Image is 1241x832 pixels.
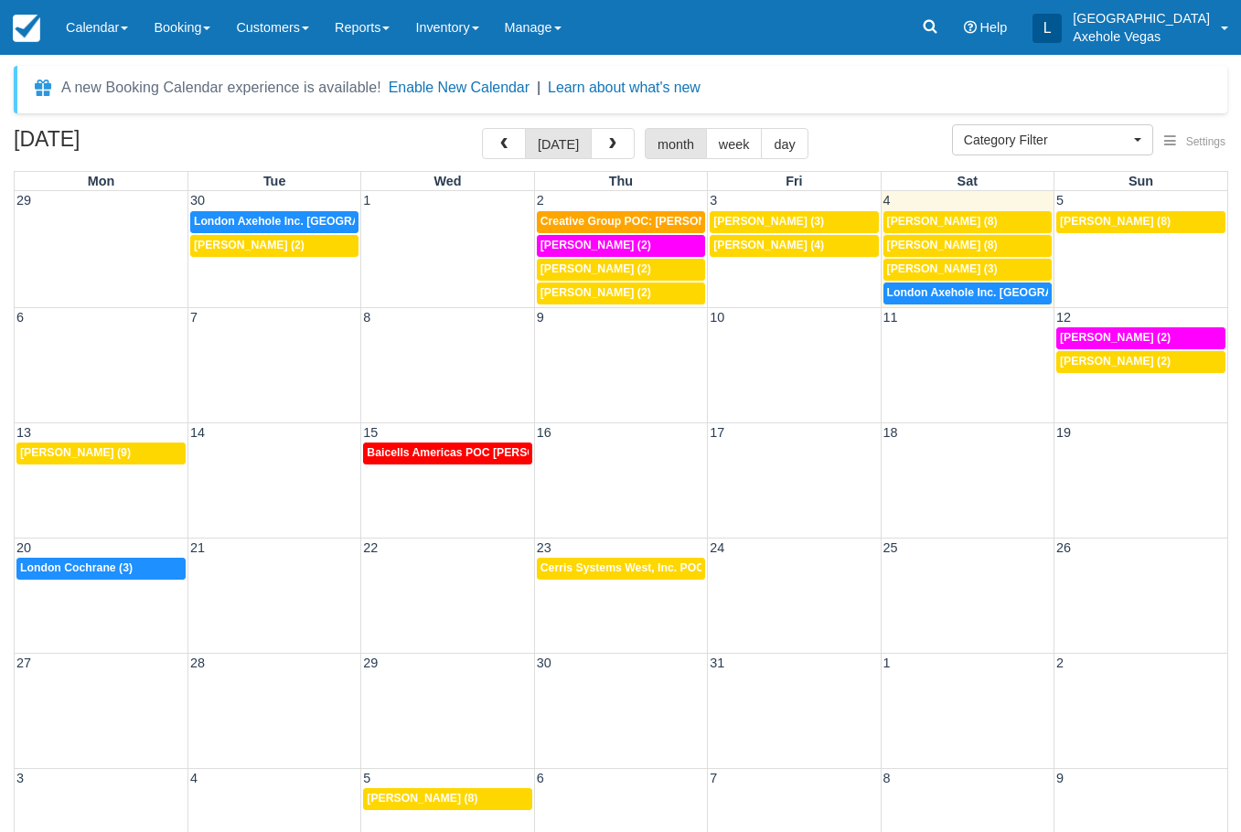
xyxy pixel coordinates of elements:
span: Sat [957,174,978,188]
span: Tue [263,174,286,188]
a: [PERSON_NAME] (3) [883,259,1052,281]
a: Creative Group POC: [PERSON_NAME] (5) [537,211,705,233]
a: [PERSON_NAME] (3) [710,211,878,233]
span: 15 [361,425,380,440]
a: [PERSON_NAME] (2) [1056,351,1225,373]
span: 13 [15,425,33,440]
span: 29 [15,193,33,208]
span: 10 [708,310,726,325]
a: Learn about what's new [548,80,701,95]
button: Category Filter [952,124,1153,155]
a: London Axehole Inc. [GEOGRAPHIC_DATA] (3) [190,211,358,233]
span: 5 [1054,193,1065,208]
a: Cerris Systems West, Inc. POC [PERSON_NAME] (1) [537,558,705,580]
span: 3 [708,193,719,208]
span: Mon [88,174,115,188]
span: 16 [535,425,553,440]
a: [PERSON_NAME] (8) [883,211,1052,233]
span: London Axehole Inc. [GEOGRAPHIC_DATA] (3) [887,286,1136,299]
span: [PERSON_NAME] (8) [367,792,477,805]
button: Enable New Calendar [389,79,530,97]
span: Category Filter [964,131,1129,149]
span: 8 [361,310,372,325]
button: week [706,128,763,159]
a: [PERSON_NAME] (2) [537,235,705,257]
span: Creative Group POC: [PERSON_NAME] (5) [540,215,766,228]
span: 4 [188,771,199,785]
span: 29 [361,656,380,670]
span: 19 [1054,425,1073,440]
a: [PERSON_NAME] (2) [190,235,358,257]
span: 3 [15,771,26,785]
button: month [645,128,707,159]
button: [DATE] [525,128,592,159]
span: 4 [882,193,893,208]
span: [PERSON_NAME] (8) [887,215,998,228]
img: checkfront-main-nav-mini-logo.png [13,15,40,42]
span: [PERSON_NAME] (8) [887,239,998,251]
span: Cerris Systems West, Inc. POC [PERSON_NAME] (1) [540,561,818,574]
span: London Axehole Inc. [GEOGRAPHIC_DATA] (3) [194,215,443,228]
span: 2 [1054,656,1065,670]
span: 25 [882,540,900,555]
i: Help [964,21,977,34]
span: Fri [786,174,802,188]
a: [PERSON_NAME] (8) [1056,211,1225,233]
a: London Cochrane (3) [16,558,186,580]
span: 11 [882,310,900,325]
span: 18 [882,425,900,440]
span: | [537,80,540,95]
span: [PERSON_NAME] (4) [713,239,824,251]
a: London Axehole Inc. [GEOGRAPHIC_DATA] (3) [883,283,1052,304]
span: [PERSON_NAME] (2) [1060,355,1171,368]
span: Wed [433,174,461,188]
span: 30 [535,656,553,670]
a: [PERSON_NAME] (8) [883,235,1052,257]
span: 8 [882,771,893,785]
a: [PERSON_NAME] (8) [363,788,531,810]
span: 6 [15,310,26,325]
button: Settings [1153,129,1236,155]
span: 21 [188,540,207,555]
span: 27 [15,656,33,670]
span: [PERSON_NAME] (2) [194,239,305,251]
p: Axehole Vegas [1073,27,1210,46]
button: day [761,128,808,159]
span: Help [980,20,1008,35]
span: Sun [1129,174,1153,188]
span: 17 [708,425,726,440]
div: L [1032,14,1062,43]
div: A new Booking Calendar experience is available! [61,77,381,99]
span: Thu [609,174,633,188]
span: 1 [361,193,372,208]
span: 30 [188,193,207,208]
span: [PERSON_NAME] (8) [1060,215,1171,228]
span: 26 [1054,540,1073,555]
span: 7 [708,771,719,785]
a: [PERSON_NAME] (2) [1056,327,1225,349]
span: Settings [1186,135,1225,148]
span: [PERSON_NAME] (2) [1060,331,1171,344]
span: 12 [1054,310,1073,325]
span: [PERSON_NAME] (3) [887,262,998,275]
span: 20 [15,540,33,555]
span: 23 [535,540,553,555]
a: Baicells Americas POC [PERSON_NAME] (53) [363,443,531,464]
span: 14 [188,425,207,440]
h2: [DATE] [14,128,245,162]
a: [PERSON_NAME] (2) [537,259,705,281]
span: [PERSON_NAME] (2) [540,286,651,299]
p: [GEOGRAPHIC_DATA] [1073,9,1210,27]
span: [PERSON_NAME] (2) [540,239,651,251]
a: [PERSON_NAME] (9) [16,443,186,464]
a: [PERSON_NAME] (2) [537,283,705,304]
span: 31 [708,656,726,670]
span: [PERSON_NAME] (3) [713,215,824,228]
span: 2 [535,193,546,208]
span: [PERSON_NAME] (9) [20,446,131,459]
span: [PERSON_NAME] (2) [540,262,651,275]
span: 7 [188,310,199,325]
span: London Cochrane (3) [20,561,133,574]
span: 6 [535,771,546,785]
span: 1 [882,656,893,670]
